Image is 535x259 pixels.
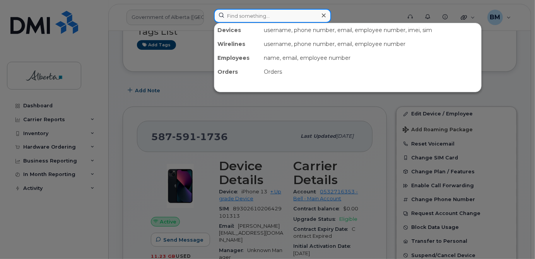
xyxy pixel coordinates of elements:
div: Wirelines [214,37,261,51]
div: Orders [214,65,261,79]
div: name, email, employee number [261,51,481,65]
div: Employees [214,51,261,65]
div: Devices [214,23,261,37]
div: username, phone number, email, employee number, imei, sim [261,23,481,37]
div: username, phone number, email, employee number [261,37,481,51]
input: Find something... [214,9,331,23]
div: Orders [261,65,481,79]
